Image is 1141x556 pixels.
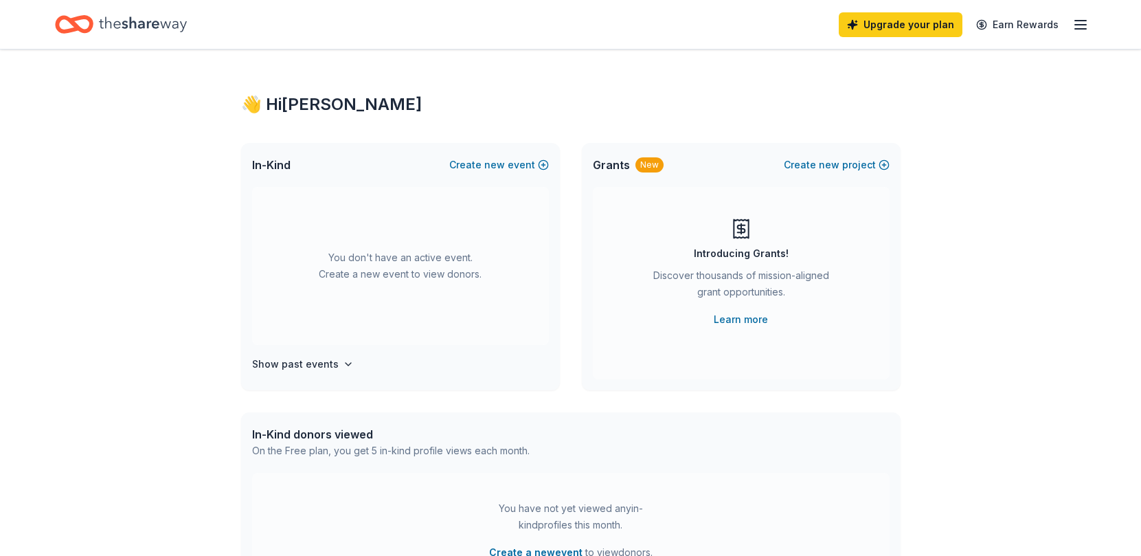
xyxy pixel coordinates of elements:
[55,8,187,41] a: Home
[241,93,901,115] div: 👋 Hi [PERSON_NAME]
[485,500,657,533] div: You have not yet viewed any in-kind profiles this month.
[635,157,664,173] div: New
[252,356,339,372] h4: Show past events
[252,443,530,459] div: On the Free plan, you get 5 in-kind profile views each month.
[648,267,835,306] div: Discover thousands of mission-aligned grant opportunities.
[449,157,549,173] button: Createnewevent
[968,12,1067,37] a: Earn Rewards
[694,245,789,262] div: Introducing Grants!
[784,157,890,173] button: Createnewproject
[714,311,768,328] a: Learn more
[593,157,630,173] span: Grants
[819,157,839,173] span: new
[252,426,530,443] div: In-Kind donors viewed
[252,157,291,173] span: In-Kind
[484,157,505,173] span: new
[252,356,354,372] button: Show past events
[252,187,549,345] div: You don't have an active event. Create a new event to view donors.
[839,12,962,37] a: Upgrade your plan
